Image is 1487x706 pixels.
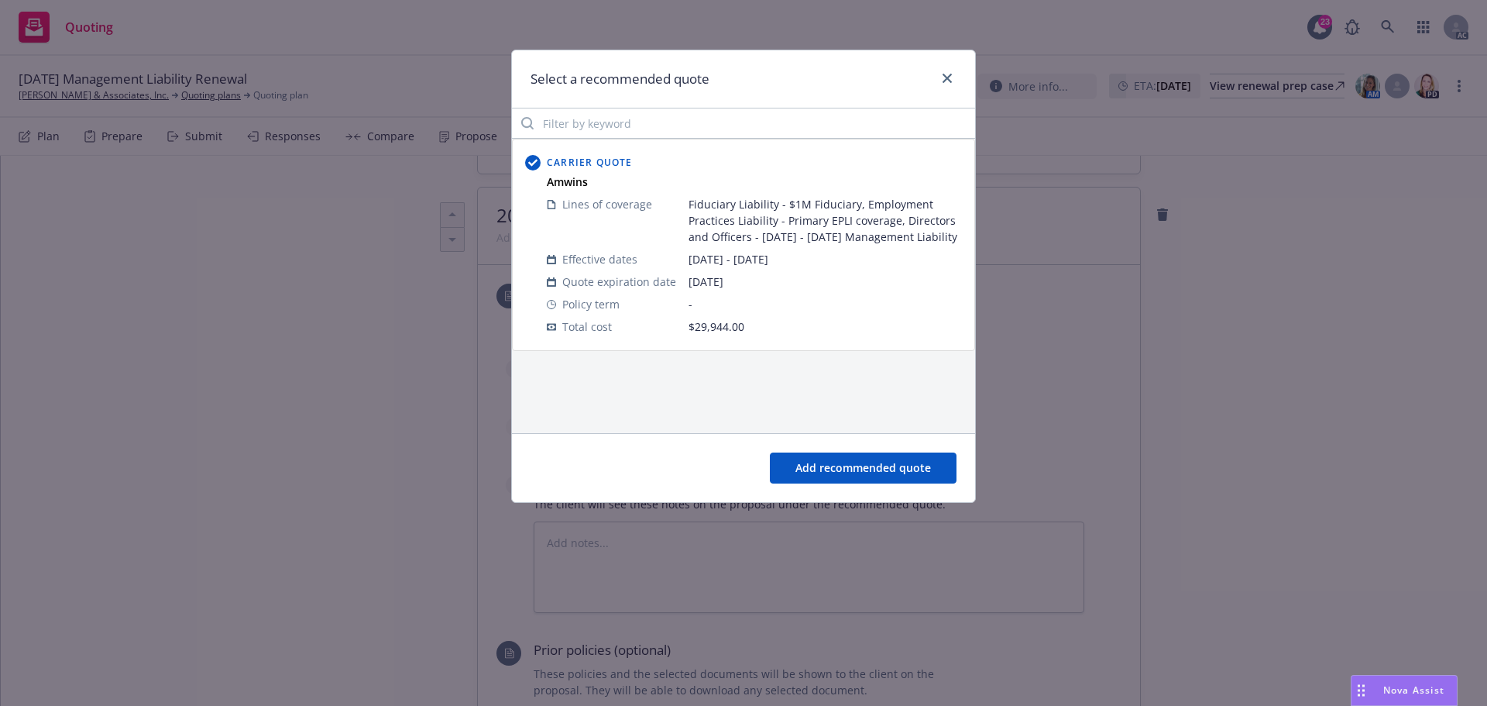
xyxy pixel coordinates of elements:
[689,251,962,267] span: [DATE] - [DATE]
[531,69,709,89] h1: Select a recommended quote
[1351,675,1458,706] button: Nova Assist
[562,296,620,312] span: Policy term
[938,69,956,88] a: close
[547,156,633,169] span: Carrier Quote
[512,108,975,139] input: Filter by keyword
[547,174,588,189] strong: Amwins
[689,196,962,245] span: Fiduciary Liability - $1M Fiduciary, Employment Practices Liability - Primary EPLI coverage, Dire...
[562,319,612,335] span: Total cost
[689,296,962,312] span: -
[562,196,652,212] span: Lines of coverage
[562,251,637,267] span: Effective dates
[689,319,744,334] span: $29,944.00
[562,274,676,290] span: Quote expiration date
[689,274,962,290] span: [DATE]
[1383,684,1444,697] span: Nova Assist
[770,453,956,484] button: Add recommended quote
[1351,676,1371,705] div: Drag to move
